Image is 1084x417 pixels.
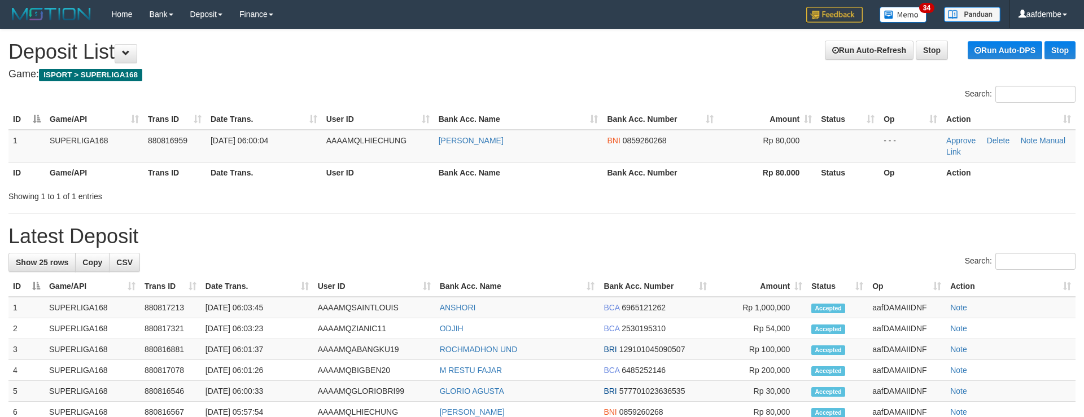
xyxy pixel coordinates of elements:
span: BNI [604,407,617,416]
a: [PERSON_NAME] [440,407,505,416]
a: Note [950,345,967,354]
th: Date Trans. [206,162,322,183]
a: ROCHMADHON UND [440,345,518,354]
a: Note [1021,136,1038,145]
span: Accepted [811,324,845,334]
a: [PERSON_NAME] [439,136,504,145]
span: ISPORT > SUPERLIGA168 [39,69,142,81]
td: Rp 200,000 [711,360,807,381]
td: [DATE] 06:01:26 [201,360,313,381]
td: Rp 54,000 [711,318,807,339]
span: Copy 2530195310 to clipboard [622,324,666,333]
a: Show 25 rows [8,253,76,272]
th: Bank Acc. Name: activate to sort column ascending [435,276,600,297]
td: 1 [8,130,45,163]
td: AAAAMQGLORIOBRI99 [313,381,435,402]
th: Action: activate to sort column ascending [946,276,1076,297]
a: Note [950,324,967,333]
th: ID: activate to sort column descending [8,276,45,297]
th: Status [816,162,879,183]
td: SUPERLIGA168 [45,130,143,163]
span: 880816959 [148,136,187,145]
td: 880816546 [140,381,201,402]
th: Action: activate to sort column ascending [942,109,1076,130]
th: Trans ID: activate to sort column ascending [140,276,201,297]
h1: Latest Deposit [8,225,1076,248]
label: Search: [965,86,1076,103]
img: Feedback.jpg [806,7,863,23]
th: Game/API: activate to sort column ascending [45,109,143,130]
span: Copy [82,258,102,267]
span: Copy 129101045090507 to clipboard [619,345,685,354]
th: User ID: activate to sort column ascending [313,276,435,297]
a: ANSHORI [440,303,476,312]
span: Accepted [811,366,845,376]
a: Note [950,407,967,416]
th: Action [942,162,1076,183]
img: MOTION_logo.png [8,6,94,23]
h1: Deposit List [8,41,1076,63]
th: Op [879,162,942,183]
span: Show 25 rows [16,258,68,267]
span: BCA [604,303,619,312]
td: SUPERLIGA168 [45,297,140,318]
a: Approve [946,136,976,145]
th: Bank Acc. Name [434,162,603,183]
span: Copy 577701023636535 to clipboard [619,387,685,396]
th: Game/API: activate to sort column ascending [45,276,140,297]
td: AAAAMQSAINTLOUIS [313,297,435,318]
th: Bank Acc. Number: activate to sort column ascending [599,276,711,297]
td: SUPERLIGA168 [45,360,140,381]
th: Date Trans.: activate to sort column ascending [201,276,313,297]
th: ID: activate to sort column descending [8,109,45,130]
span: BCA [604,324,619,333]
a: Delete [987,136,1009,145]
th: User ID: activate to sort column ascending [322,109,434,130]
span: [DATE] 06:00:04 [211,136,268,145]
td: 4 [8,360,45,381]
td: AAAAMQABANGKU19 [313,339,435,360]
th: Amount: activate to sort column ascending [711,276,807,297]
td: 1 [8,297,45,318]
td: 2 [8,318,45,339]
a: Stop [916,41,948,60]
a: ODJIH [440,324,464,333]
td: [DATE] 06:01:37 [201,339,313,360]
span: Accepted [811,345,845,355]
th: Bank Acc. Name: activate to sort column ascending [434,109,603,130]
a: Note [950,366,967,375]
span: Accepted [811,387,845,397]
span: Copy 0859260268 to clipboard [619,407,663,416]
th: Bank Acc. Number: activate to sort column ascending [602,109,718,130]
a: Copy [75,253,110,272]
span: Copy 0859260268 to clipboard [623,136,667,145]
td: [DATE] 06:00:33 [201,381,313,402]
span: 34 [919,3,934,13]
th: Trans ID [143,162,206,183]
th: Op: activate to sort column ascending [879,109,942,130]
img: panduan.png [944,7,1000,22]
a: Stop [1044,41,1076,59]
span: Copy 6965121262 to clipboard [622,303,666,312]
span: BRI [604,387,617,396]
td: 880817213 [140,297,201,318]
a: GLORIO AGUSTA [440,387,504,396]
th: Date Trans.: activate to sort column ascending [206,109,322,130]
td: [DATE] 06:03:23 [201,318,313,339]
th: User ID [322,162,434,183]
span: Rp 80,000 [763,136,800,145]
td: aafDAMAIIDNF [868,360,946,381]
img: Button%20Memo.svg [880,7,927,23]
span: Copy 6485252146 to clipboard [622,366,666,375]
td: - - - [879,130,942,163]
h4: Game: [8,69,1076,80]
span: BCA [604,366,619,375]
th: Amount: activate to sort column ascending [718,109,816,130]
th: Status: activate to sort column ascending [816,109,879,130]
td: SUPERLIGA168 [45,381,140,402]
td: Rp 30,000 [711,381,807,402]
td: AAAAMQZIANIC11 [313,318,435,339]
td: 880816881 [140,339,201,360]
td: Rp 1,000,000 [711,297,807,318]
td: SUPERLIGA168 [45,318,140,339]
